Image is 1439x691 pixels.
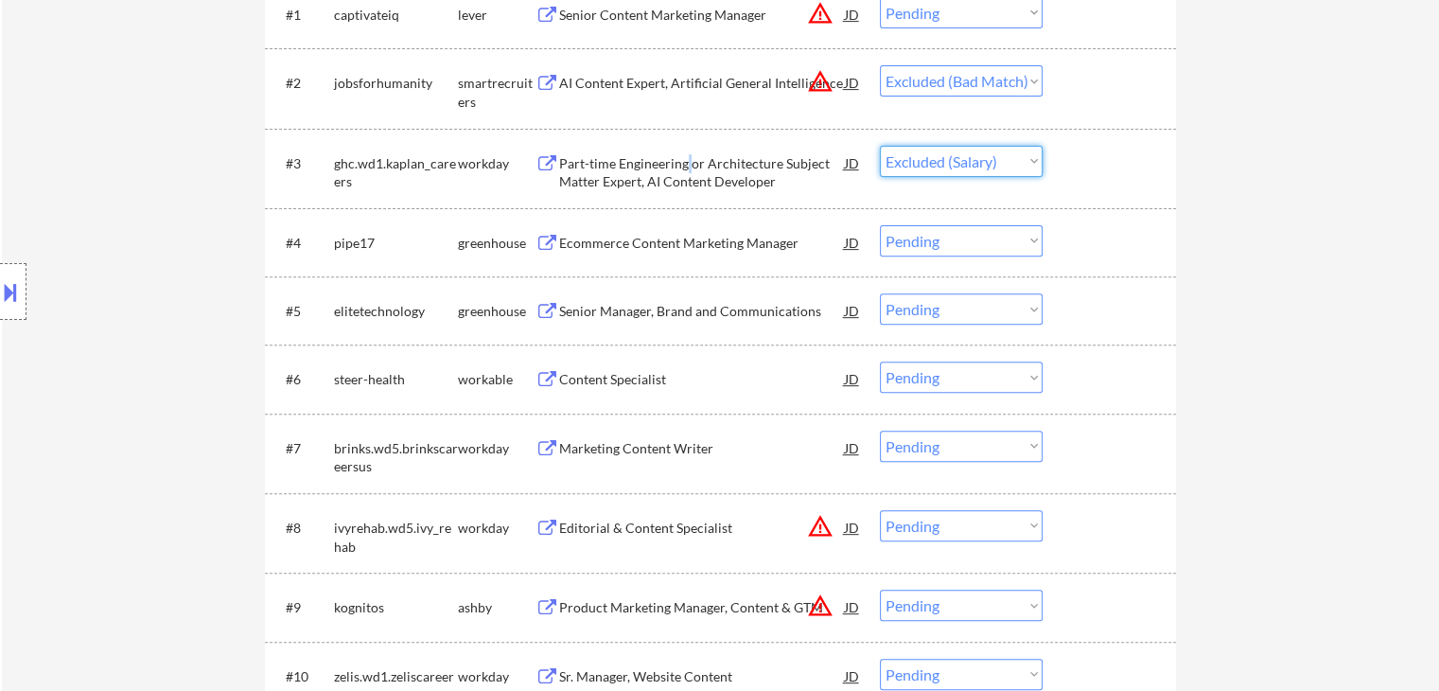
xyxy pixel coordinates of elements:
div: JD [843,590,862,624]
div: JD [843,510,862,544]
div: brinks.wd5.brinkscareersus [334,439,458,476]
div: #8 [286,519,319,538]
div: lever [458,6,535,25]
div: workday [458,519,535,538]
div: Content Specialist [559,370,845,389]
div: captivateiq [334,6,458,25]
div: #10 [286,667,319,686]
div: workable [458,370,535,389]
div: workday [458,439,535,458]
div: ashby [458,598,535,617]
div: JD [843,293,862,328]
div: AI Content Expert, Artificial General Intelligence [559,74,845,93]
div: JD [843,65,862,99]
div: pipe17 [334,234,458,253]
div: #1 [286,6,319,25]
div: greenhouse [458,302,535,321]
div: ghc.wd1.kaplan_careers [334,154,458,191]
button: warning_amber [807,513,834,540]
div: Product Marketing Manager, Content & GTM [559,598,845,617]
div: steer-health [334,370,458,389]
div: Editorial & Content Specialist [559,519,845,538]
div: #9 [286,598,319,617]
div: Senior Manager, Brand and Communications [559,302,845,321]
div: kognitos [334,598,458,617]
div: JD [843,431,862,465]
button: warning_amber [807,593,834,619]
div: greenhouse [458,234,535,253]
div: Part-time Engineering or Architecture Subject Matter Expert, AI Content Developer [559,154,845,191]
div: ivyrehab.wd5.ivy_rehab [334,519,458,556]
div: #2 [286,74,319,93]
div: JD [843,225,862,259]
div: elitetechnology [334,302,458,321]
div: Marketing Content Writer [559,439,845,458]
div: jobsforhumanity [334,74,458,93]
div: JD [843,362,862,396]
div: Senior Content Marketing Manager [559,6,845,25]
button: warning_amber [807,68,834,95]
div: Ecommerce Content Marketing Manager [559,234,845,253]
div: smartrecruiters [458,74,535,111]
div: Sr. Manager, Website Content [559,667,845,686]
div: workday [458,667,535,686]
div: JD [843,146,862,180]
div: workday [458,154,535,173]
